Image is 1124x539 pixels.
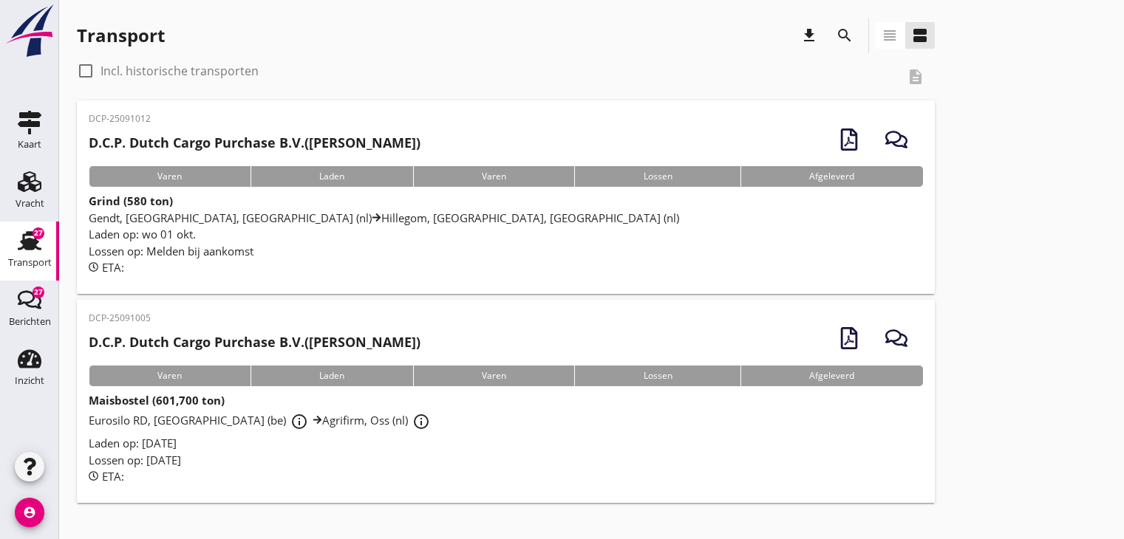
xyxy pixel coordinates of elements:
p: DCP-25091012 [89,112,420,126]
a: DCP-25091012D.C.P. Dutch Cargo Purchase B.V.([PERSON_NAME])VarenLadenVarenLossenAfgeleverdGrind (... [77,100,935,294]
i: view_headline [881,27,899,44]
div: Varen [413,166,575,187]
p: DCP-25091005 [89,312,420,325]
i: account_circle [15,498,44,527]
div: Berichten [9,317,51,326]
div: Lossen [574,365,740,386]
span: Laden op: wo 01 okt. [89,227,196,241]
div: Varen [413,365,575,386]
a: DCP-25091005D.C.P. Dutch Cargo Purchase B.V.([PERSON_NAME])VarenLadenVarenLossenAfgeleverdMaisbos... [77,300,935,503]
span: Gendt, [GEOGRAPHIC_DATA], [GEOGRAPHIC_DATA] (nl) Hillegom, [GEOGRAPHIC_DATA], [GEOGRAPHIC_DATA] (nl) [89,210,679,225]
strong: Grind (580 ton) [89,193,173,208]
span: ETA: [102,469,124,484]
i: view_agenda [911,27,929,44]
div: Laden [251,166,413,187]
i: info_outline [412,413,430,430]
div: Kaart [18,140,41,149]
div: Lossen [574,166,740,187]
div: 27 [33,286,44,298]
div: Varen [89,166,251,187]
div: Transport [77,24,165,47]
strong: D.C.P. Dutch Cargo Purchase B.V. [89,333,304,351]
div: Varen [89,365,251,386]
span: Lossen op: Melden bij aankomst [89,244,253,258]
label: Incl. historische transporten [101,63,259,78]
strong: D.C.P. Dutch Cargo Purchase B.V. [89,134,304,151]
h2: ([PERSON_NAME]) [89,332,420,352]
span: ETA: [102,260,124,275]
img: logo-small.a267ee39.svg [3,4,56,58]
i: download [800,27,818,44]
div: Laden [251,365,413,386]
span: Lossen op: [DATE] [89,453,181,467]
div: Inzicht [15,376,44,385]
strong: Maisbostel (601,700 ton) [89,393,225,408]
i: search [836,27,854,44]
div: Afgeleverd [740,365,923,386]
div: Afgeleverd [740,166,923,187]
div: Transport [8,258,52,267]
span: Laden op: [DATE] [89,436,177,450]
div: 27 [33,227,44,239]
i: info_outline [290,413,308,430]
span: Eurosilo RD, [GEOGRAPHIC_DATA] (be) Agrifirm, Oss (nl) [89,413,435,428]
div: Vracht [16,199,44,208]
h2: ([PERSON_NAME]) [89,133,420,153]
